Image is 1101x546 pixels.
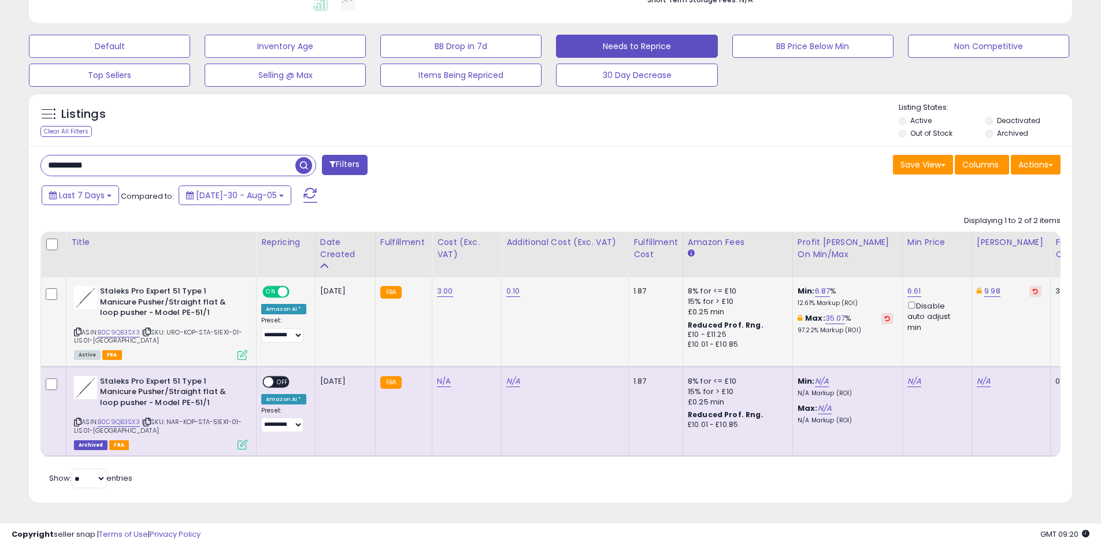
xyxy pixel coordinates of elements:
p: 12.61% Markup (ROI) [798,299,894,307]
button: Save View [893,155,953,174]
span: Show: entries [49,473,132,484]
b: Max: [805,313,825,324]
label: Active [910,116,932,125]
h5: Listings [61,106,106,122]
a: Privacy Policy [150,529,201,540]
a: 0.10 [506,285,520,297]
button: Default [29,35,190,58]
div: 8% for <= £10 [688,286,784,296]
a: N/A [437,376,451,387]
span: Last 7 Days [59,190,105,201]
img: 31MqMLXX-jL._SL40_.jpg [74,286,97,309]
div: Preset: [261,317,306,343]
span: OFF [273,377,292,387]
div: % [798,313,894,335]
a: 9.98 [984,285,1000,297]
small: FBA [380,376,402,389]
div: ASIN: [74,286,247,359]
a: B0C9QB3SX3 [98,328,140,337]
label: Archived [997,128,1028,138]
button: Last 7 Days [42,185,119,205]
span: | SKU: URO-KOP-STA-51EX1-01-LIS01-[GEOGRAPHIC_DATA] [74,328,243,345]
div: % [798,286,894,307]
button: 30 Day Decrease [556,64,717,87]
b: Reduced Prof. Rng. [688,410,763,419]
button: Needs to Reprice [556,35,717,58]
div: ASIN: [74,376,247,449]
div: 15% for > £10 [688,296,784,307]
div: Cost (Exc. VAT) [437,236,496,261]
div: £10 - £11.25 [688,330,784,340]
span: [DATE]-30 - Aug-05 [196,190,277,201]
div: Fulfillment [380,236,427,248]
b: Min: [798,376,815,387]
div: £10.01 - £10.85 [688,420,784,430]
label: Deactivated [997,116,1040,125]
span: OFF [288,287,306,297]
div: 1.87 [633,376,674,387]
a: 6.61 [907,285,921,297]
button: [DATE]-30 - Aug-05 [179,185,291,205]
a: 3.00 [437,285,453,297]
div: Additional Cost (Exc. VAT) [506,236,624,248]
a: N/A [506,376,520,387]
small: FBA [380,286,402,299]
div: Amazon AI * [261,394,306,404]
a: 6.87 [815,285,831,297]
a: 35.07 [825,313,846,324]
div: £0.25 min [688,397,784,407]
button: Non Competitive [908,35,1069,58]
span: FBA [102,350,122,360]
div: Date Created [320,236,370,261]
div: 8% for <= £10 [688,376,784,387]
button: Selling @ Max [205,64,366,87]
div: [PERSON_NAME] [977,236,1046,248]
span: Listings that have been deleted from Seller Central [74,440,107,450]
b: Max: [798,403,818,414]
label: Out of Stock [910,128,952,138]
div: Fulfillable Quantity [1055,236,1095,261]
th: The percentage added to the cost of goods (COGS) that forms the calculator for Min & Max prices. [792,232,902,277]
p: 97.22% Markup (ROI) [798,326,894,335]
button: Items Being Repriced [380,64,542,87]
a: N/A [815,376,829,387]
span: Columns [962,159,999,170]
a: N/A [907,376,921,387]
button: Filters [322,155,367,175]
div: Amazon AI * [261,304,306,314]
b: Staleks Pro Expert 51 Type 1 Manicure Pusher/Straight flat & loop pusher - Model PE-51/1 [100,286,240,321]
span: FBA [109,440,129,450]
div: Fulfillment Cost [633,236,678,261]
button: Inventory Age [205,35,366,58]
b: Staleks Pro Expert 51 Type 1 Manicure Pusher/Straight flat & loop pusher - Model PE-51/1 [100,376,240,411]
span: | SKU: NAR-KOP-STA-51EX1-01-LIS01-[GEOGRAPHIC_DATA] [74,417,242,434]
div: 1.87 [633,286,674,296]
p: N/A Markup (ROI) [798,389,894,398]
a: N/A [977,376,991,387]
button: Actions [1011,155,1061,174]
strong: Copyright [12,529,54,540]
div: [DATE] [320,376,366,387]
div: 15% for > £10 [688,387,784,397]
a: N/A [818,403,832,414]
div: Title [71,236,251,248]
div: 33 [1055,286,1091,296]
b: Reduced Prof. Rng. [688,320,763,330]
div: Disable auto adjust min [907,299,963,333]
div: seller snap | | [12,529,201,540]
span: 2025-08-13 09:20 GMT [1040,529,1089,540]
b: Min: [798,285,815,296]
div: Repricing [261,236,310,248]
div: Profit [PERSON_NAME] on Min/Max [798,236,898,261]
div: £10.01 - £10.85 [688,340,784,350]
button: Top Sellers [29,64,190,87]
span: Compared to: [121,191,174,202]
p: N/A Markup (ROI) [798,417,894,425]
a: B0C9QB3SX3 [98,417,140,427]
p: Listing States: [899,102,1072,113]
img: 31MqMLXX-jL._SL40_.jpg [74,376,97,399]
div: Amazon Fees [688,236,788,248]
small: Amazon Fees. [688,248,695,259]
div: £0.25 min [688,307,784,317]
span: All listings currently available for purchase on Amazon [74,350,101,360]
